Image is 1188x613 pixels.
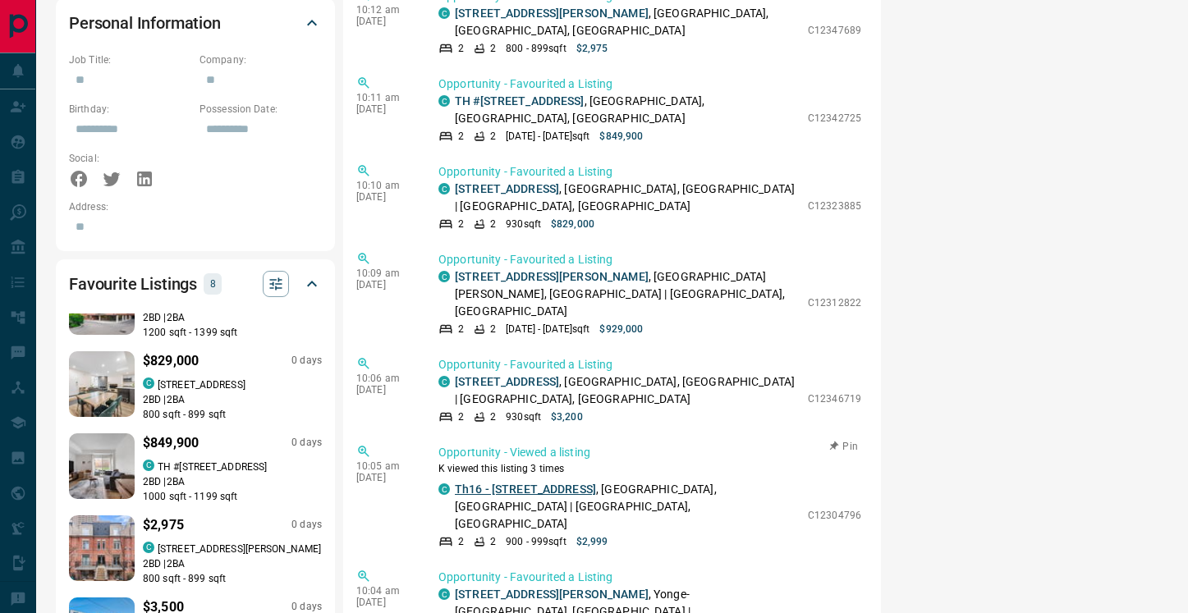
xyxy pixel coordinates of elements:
[356,180,414,191] p: 10:10 am
[438,376,450,387] div: condos.ca
[143,377,154,389] div: condos.ca
[438,356,861,373] p: Opportunity - Favourited a Listing
[808,199,861,213] p: C12323885
[438,163,861,181] p: Opportunity - Favourited a Listing
[551,217,594,231] p: $829,000
[356,460,414,472] p: 10:05 am
[69,512,322,586] a: Favourited listing$2,9750 dayscondos.ca[STREET_ADDRESS][PERSON_NAME]2BD |2BA800 sqft - 899 sqft
[455,268,800,320] p: , [GEOGRAPHIC_DATA][PERSON_NAME], [GEOGRAPHIC_DATA] | [GEOGRAPHIC_DATA], [GEOGRAPHIC_DATA]
[356,92,414,103] p: 10:11 am
[143,571,322,586] p: 800 sqft - 899 sqft
[291,518,322,532] p: 0 days
[506,322,589,336] p: [DATE] - [DATE] sqft
[438,251,861,268] p: Opportunity - Favourited a Listing
[438,95,450,107] div: condos.ca
[200,102,322,117] p: Possession Date:
[506,217,541,231] p: 930 sqft
[356,16,414,27] p: [DATE]
[808,508,861,523] p: C12304796
[438,483,450,495] div: condos.ca
[69,348,322,422] a: Favourited listing$829,0000 dayscondos.ca[STREET_ADDRESS]2BD |2BA800 sqft - 899 sqft
[438,444,861,461] p: Opportunity - Viewed a listing
[455,181,800,215] p: , [GEOGRAPHIC_DATA], [GEOGRAPHIC_DATA] | [GEOGRAPHIC_DATA], [GEOGRAPHIC_DATA]
[291,436,322,450] p: 0 days
[143,310,322,325] p: 2 BD | 2 BA
[438,183,450,194] div: condos.ca
[455,5,800,39] p: , [GEOGRAPHIC_DATA], [GEOGRAPHIC_DATA], [GEOGRAPHIC_DATA]
[143,542,154,553] div: condos.ca
[53,433,152,499] img: Favourited listing
[490,217,496,231] p: 2
[438,271,450,282] div: condos.ca
[506,41,566,56] p: 800 - 899 sqft
[158,377,245,392] p: [STREET_ADDRESS]
[143,474,322,489] p: 2 BD | 2 BA
[143,556,322,571] p: 2 BD | 2 BA
[808,391,861,406] p: C12346719
[458,322,464,336] p: 2
[69,10,221,36] h2: Personal Information
[356,268,414,279] p: 10:09 am
[455,94,585,108] a: TH #[STREET_ADDRESS]
[458,41,464,56] p: 2
[490,322,496,336] p: 2
[356,597,414,608] p: [DATE]
[458,409,464,424] p: 2
[808,295,861,310] p: C12312822
[438,588,450,600] div: condos.ca
[599,129,643,144] p: $849,900
[455,182,559,195] a: [STREET_ADDRESS]
[455,588,649,601] a: [STREET_ADDRESS][PERSON_NAME]
[458,129,464,144] p: 2
[209,275,217,293] p: 8
[455,483,596,496] a: Th16 - [STREET_ADDRESS]
[599,322,643,336] p: $929,000
[143,325,322,340] p: 1200 sqft - 1399 sqft
[490,41,496,56] p: 2
[438,75,861,93] p: Opportunity - Favourited a Listing
[455,481,800,533] p: , [GEOGRAPHIC_DATA], [GEOGRAPHIC_DATA] | [GEOGRAPHIC_DATA], [GEOGRAPHIC_DATA]
[200,53,322,67] p: Company:
[356,384,414,396] p: [DATE]
[69,271,197,297] h2: Favourite Listings
[438,569,861,586] p: Opportunity - Favourited a Listing
[808,23,861,38] p: C12347689
[808,111,861,126] p: C12342725
[158,460,267,474] p: TH #[STREET_ADDRESS]
[551,409,583,424] p: $3,200
[143,489,322,504] p: 1000 sqft - 1199 sqft
[506,534,566,549] p: 900 - 999 sqft
[455,375,559,388] a: [STREET_ADDRESS]
[455,270,649,283] a: [STREET_ADDRESS][PERSON_NAME]
[143,351,199,371] p: $829,000
[820,439,868,454] button: Pin
[455,7,649,20] a: [STREET_ADDRESS][PERSON_NAME]
[490,129,496,144] p: 2
[69,53,191,67] p: Job Title:
[69,430,322,504] a: Favourited listing$849,9000 dayscondos.caTH #[STREET_ADDRESS]2BD |2BA1000 sqft - 1199 sqft
[143,460,154,471] div: condos.ca
[576,534,608,549] p: $2,999
[455,373,800,408] p: , [GEOGRAPHIC_DATA], [GEOGRAPHIC_DATA] | [GEOGRAPHIC_DATA], [GEOGRAPHIC_DATA]
[438,461,861,476] p: K viewed this listing 3 times
[69,102,191,117] p: Birthday:
[69,151,191,166] p: Social:
[356,279,414,290] p: [DATE]
[356,4,414,16] p: 10:12 am
[455,93,800,127] p: , [GEOGRAPHIC_DATA], [GEOGRAPHIC_DATA], [GEOGRAPHIC_DATA]
[69,264,322,304] div: Favourite Listings8
[356,103,414,115] p: [DATE]
[356,191,414,203] p: [DATE]
[291,354,322,368] p: 0 days
[356,585,414,597] p: 10:04 am
[506,409,541,424] p: 930 sqft
[53,515,152,581] img: Favourited listing
[576,41,608,56] p: $2,975
[69,3,322,43] div: Personal Information
[490,534,496,549] p: 2
[69,199,322,214] p: Address:
[57,351,145,417] img: Favourited listing
[143,515,184,535] p: $2,975
[458,534,464,549] p: 2
[356,472,414,483] p: [DATE]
